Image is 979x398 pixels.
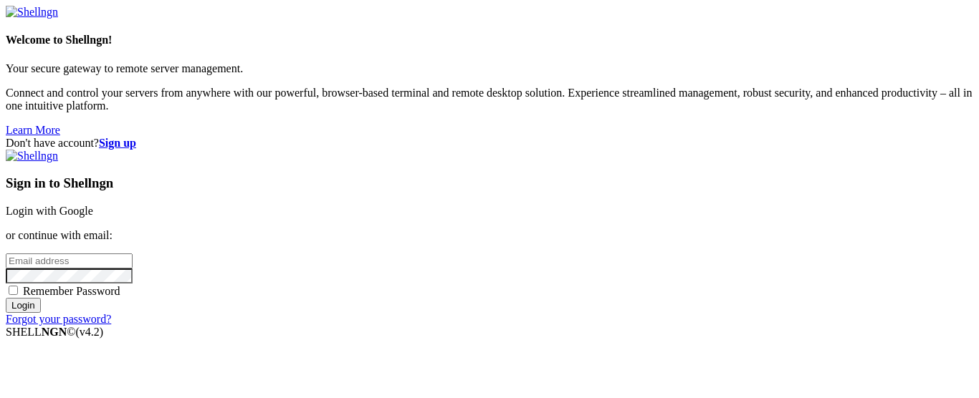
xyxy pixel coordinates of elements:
[99,137,136,149] a: Sign up
[6,62,973,75] p: Your secure gateway to remote server management.
[6,6,58,19] img: Shellngn
[9,286,18,295] input: Remember Password
[6,124,60,136] a: Learn More
[6,150,58,162] img: Shellngn
[42,326,67,338] b: NGN
[6,87,973,112] p: Connect and control your servers from anywhere with our powerful, browser-based terminal and remo...
[23,285,120,297] span: Remember Password
[6,326,103,338] span: SHELL ©
[6,34,973,47] h4: Welcome to Shellngn!
[6,175,973,191] h3: Sign in to Shellngn
[6,137,973,150] div: Don't have account?
[6,205,93,217] a: Login with Google
[6,298,41,313] input: Login
[76,326,104,338] span: 4.2.0
[6,313,111,325] a: Forgot your password?
[6,229,973,242] p: or continue with email:
[6,253,133,268] input: Email address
